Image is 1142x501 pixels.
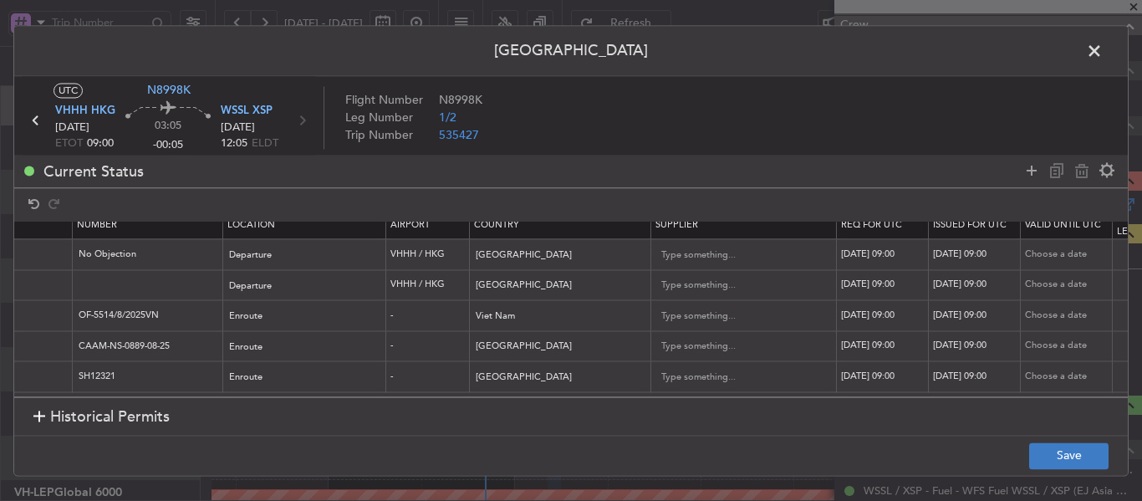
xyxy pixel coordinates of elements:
div: [DATE] 09:00 [841,370,928,384]
div: [DATE] 09:00 [841,340,928,354]
div: [DATE] 09:00 [933,279,1020,293]
div: Choose a date [1025,279,1112,293]
div: Choose a date [1025,340,1112,354]
div: [DATE] 09:00 [841,309,928,323]
div: [DATE] 09:00 [933,340,1020,354]
span: Req For Utc [841,218,902,231]
div: [DATE] 09:00 [841,279,928,293]
div: [DATE] 09:00 [933,309,1020,323]
div: [DATE] 09:00 [841,248,928,262]
div: [DATE] 09:00 [933,248,1020,262]
span: Issued For Utc [933,218,1007,231]
div: Choose a date [1025,248,1112,262]
div: [DATE] 09:00 [933,370,1020,384]
span: Valid Until Utc [1025,218,1101,231]
div: Choose a date [1025,309,1112,323]
button: Save [1029,442,1109,469]
div: Choose a date [1025,370,1112,384]
header: [GEOGRAPHIC_DATA] [14,26,1128,76]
